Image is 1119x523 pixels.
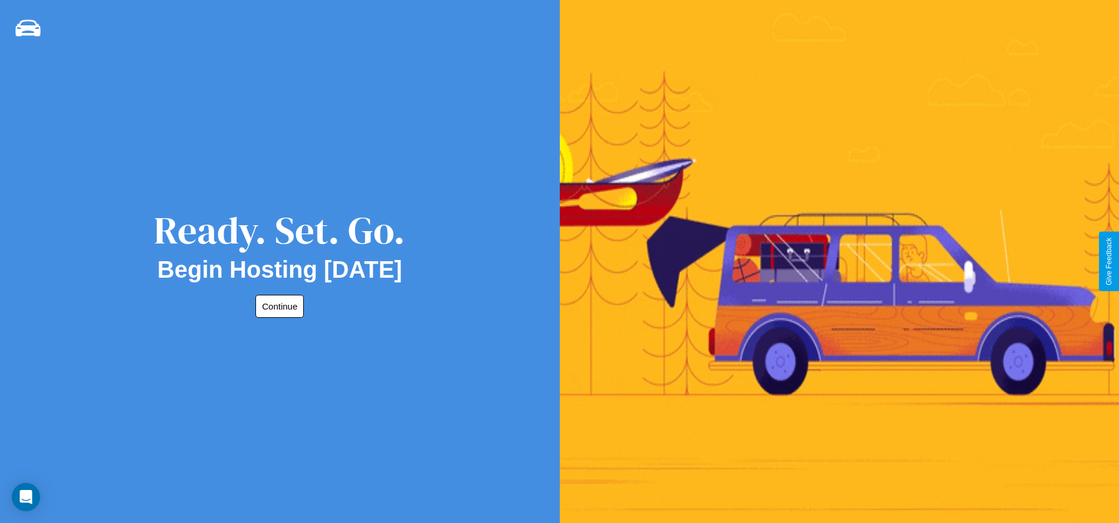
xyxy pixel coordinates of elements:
[1105,238,1113,285] div: Give Feedback
[154,204,405,256] div: Ready. Set. Go.
[12,483,40,511] div: Open Intercom Messenger
[157,256,402,283] h2: Begin Hosting [DATE]
[255,295,304,318] button: Continue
